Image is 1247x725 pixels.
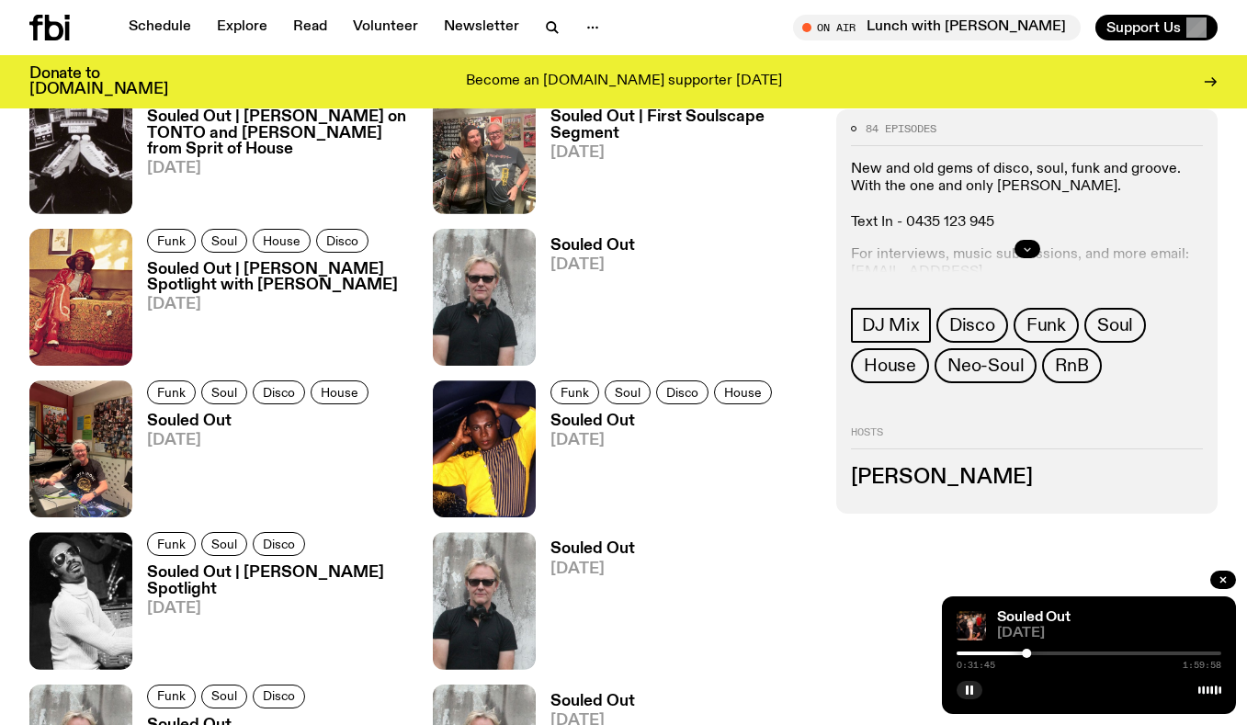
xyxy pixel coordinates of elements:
[321,385,358,399] span: House
[536,109,814,213] a: Souled Out | First Soulscape Segment[DATE]
[550,257,635,273] span: [DATE]
[118,15,202,40] a: Schedule
[433,15,530,40] a: Newsletter
[147,601,411,617] span: [DATE]
[282,15,338,40] a: Read
[561,385,589,399] span: Funk
[157,689,186,703] span: Funk
[147,109,411,156] h3: Souled Out | [PERSON_NAME] on TONTO and [PERSON_NAME] from Sprit of House
[536,413,777,517] a: Souled Out[DATE]
[253,532,305,556] a: Disco
[1097,315,1133,335] span: Soul
[1042,348,1101,383] a: RnB
[864,356,916,376] span: House
[147,262,411,293] h3: Souled Out | [PERSON_NAME] Spotlight with [PERSON_NAME]
[132,413,374,517] a: Souled Out[DATE]
[1055,356,1088,376] span: RnB
[714,380,772,404] a: House
[536,541,635,669] a: Souled Out[DATE]
[550,541,635,557] h3: Souled Out
[1084,308,1146,343] a: Soul
[132,565,411,669] a: Souled Out | [PERSON_NAME] Spotlight[DATE]
[157,385,186,399] span: Funk
[550,694,635,709] h3: Souled Out
[957,661,995,670] span: 0:31:45
[263,689,295,703] span: Disco
[201,380,247,404] a: Soul
[947,356,1024,376] span: Neo-Soul
[147,161,411,176] span: [DATE]
[147,380,196,404] a: Funk
[1183,661,1221,670] span: 1:59:58
[813,20,1071,34] span: Tune in live
[666,385,698,399] span: Disco
[316,229,368,253] a: Disco
[550,380,599,404] a: Funk
[550,238,635,254] h3: Souled Out
[342,15,429,40] a: Volunteer
[936,308,1008,343] a: Disco
[201,229,247,253] a: Soul
[263,385,295,399] span: Disco
[550,561,635,577] span: [DATE]
[466,74,782,90] p: Become an [DOMAIN_NAME] supporter [DATE]
[211,689,237,703] span: Soul
[550,413,777,429] h3: Souled Out
[949,315,995,335] span: Disco
[147,297,411,312] span: [DATE]
[147,532,196,556] a: Funk
[1014,308,1079,343] a: Funk
[997,627,1221,640] span: [DATE]
[326,233,358,247] span: Disco
[851,161,1203,232] p: New and old gems of disco, soul, funk and groove. With the one and only [PERSON_NAME]. Text In - ...
[263,233,300,247] span: House
[550,433,777,448] span: [DATE]
[862,315,920,335] span: DJ Mix
[147,229,196,253] a: Funk
[147,565,411,596] h3: Souled Out | [PERSON_NAME] Spotlight
[935,348,1037,383] a: Neo-Soul
[724,385,762,399] span: House
[433,532,536,669] img: Stephen looks directly at the camera, wearing a black tee, black sunglasses and headphones around...
[866,123,936,133] span: 84 episodes
[201,532,247,556] a: Soul
[851,427,1203,449] h2: Hosts
[147,433,374,448] span: [DATE]
[550,145,814,161] span: [DATE]
[201,685,247,708] a: Soul
[550,109,814,141] h3: Souled Out | First Soulscape Segment
[1095,15,1218,40] button: Support Us
[132,109,411,213] a: Souled Out | [PERSON_NAME] on TONTO and [PERSON_NAME] from Sprit of House[DATE]
[157,233,186,247] span: Funk
[211,233,237,247] span: Soul
[211,538,237,551] span: Soul
[851,348,929,383] a: House
[536,238,635,366] a: Souled Out[DATE]
[1026,315,1066,335] span: Funk
[311,380,368,404] a: House
[615,385,641,399] span: Soul
[1106,19,1181,36] span: Support Us
[851,308,931,343] a: DJ Mix
[656,380,709,404] a: Disco
[206,15,278,40] a: Explore
[132,262,411,366] a: Souled Out | [PERSON_NAME] Spotlight with [PERSON_NAME][DATE]
[157,538,186,551] span: Funk
[793,15,1081,40] button: On AirLunch with [PERSON_NAME]
[147,413,374,429] h3: Souled Out
[433,229,536,366] img: Stephen looks directly at the camera, wearing a black tee, black sunglasses and headphones around...
[253,380,305,404] a: Disco
[997,610,1071,625] a: Souled Out
[605,380,651,404] a: Soul
[263,538,295,551] span: Disco
[851,468,1203,488] h3: [PERSON_NAME]
[147,685,196,708] a: Funk
[211,385,237,399] span: Soul
[253,229,311,253] a: House
[253,685,305,708] a: Disco
[29,66,168,97] h3: Donate to [DOMAIN_NAME]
